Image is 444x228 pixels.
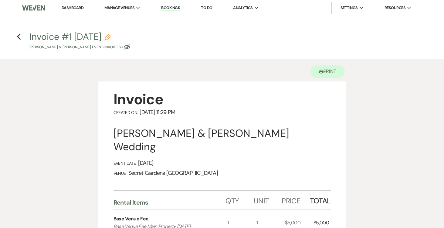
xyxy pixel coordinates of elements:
span: Event Date: [114,161,137,166]
div: [DATE] 11:29 PM [114,109,331,116]
div: Qty [225,191,253,209]
a: To Do [201,5,212,10]
button: Invoice #1 [DATE][PERSON_NAME] & [PERSON_NAME] Event•Invoices • [29,32,130,50]
span: Manage Venues [104,5,134,11]
div: Secret Gardens [GEOGRAPHIC_DATA] [114,170,331,177]
span: Settings [341,5,358,11]
span: Analytics [233,5,253,11]
div: [PERSON_NAME] & [PERSON_NAME] Wedding [114,127,331,154]
span: Resources [385,5,405,11]
img: Weven Logo [22,2,45,14]
a: Dashboard [62,5,83,10]
div: Base Venue Fee [114,215,149,223]
div: Unit [254,191,282,209]
div: Price [282,191,310,209]
div: Rental Items [114,199,226,206]
button: Print [310,65,345,78]
span: Created On: [114,110,138,115]
p: [PERSON_NAME] & [PERSON_NAME] Event • Invoices • [29,44,130,50]
span: Venue: [114,171,127,176]
div: Invoice [114,90,331,109]
div: [DATE] [114,160,331,167]
a: Bookings [161,5,180,11]
div: Total [310,191,331,209]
